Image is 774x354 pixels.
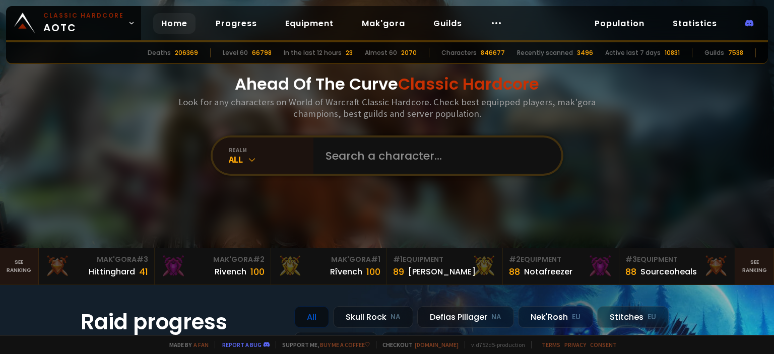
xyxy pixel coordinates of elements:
[564,341,586,348] a: Privacy
[208,13,265,34] a: Progress
[728,48,743,57] div: 7538
[648,312,656,322] small: EU
[271,248,387,285] a: Mak'Gora#1Rîvench100
[465,341,525,348] span: v. d752d5 - production
[89,265,135,278] div: Hittinghard
[252,48,272,57] div: 66798
[735,248,774,285] a: Seeranking
[417,306,514,328] div: Defias Pillager
[137,254,148,264] span: # 3
[39,248,155,285] a: Mak'Gora#3Hittinghard41
[518,306,593,328] div: Nek'Rosh
[577,48,593,57] div: 3496
[704,48,724,57] div: Guilds
[376,341,459,348] span: Checkout
[509,254,521,264] span: # 2
[277,13,342,34] a: Equipment
[81,306,282,338] h1: Raid progress
[320,341,370,348] a: Buy me a coffee
[391,312,401,322] small: NA
[393,254,403,264] span: # 1
[587,13,653,34] a: Population
[294,332,377,353] div: Doomhowl
[175,48,198,57] div: 206369
[45,254,148,265] div: Mak'Gora
[284,48,342,57] div: In the last 12 hours
[229,146,313,154] div: realm
[665,13,725,34] a: Statistics
[161,254,264,265] div: Mak'Gora
[590,341,617,348] a: Consent
[401,48,417,57] div: 2070
[441,48,477,57] div: Characters
[509,254,612,265] div: Equipment
[619,248,735,285] a: #3Equipment88Sourceoheals
[509,265,520,278] div: 88
[503,248,619,285] a: #2Equipment88Notafreezer
[597,306,669,328] div: Stitches
[354,13,413,34] a: Mak'gora
[524,265,572,278] div: Notafreezer
[605,48,661,57] div: Active last 7 days
[174,96,600,119] h3: Look for any characters on World of Warcraft Classic Hardcore. Check best equipped players, mak'g...
[330,265,362,278] div: Rîvench
[333,306,413,328] div: Skull Rock
[319,137,549,174] input: Search a character...
[148,48,171,57] div: Deaths
[640,265,697,278] div: Sourceoheals
[253,254,265,264] span: # 2
[294,306,329,328] div: All
[625,265,636,278] div: 88
[193,341,209,348] a: a fan
[43,11,124,20] small: Classic Hardcore
[366,265,380,278] div: 100
[415,341,459,348] a: [DOMAIN_NAME]
[215,265,246,278] div: Rivench
[276,341,370,348] span: Support me,
[665,48,680,57] div: 10831
[277,254,380,265] div: Mak'Gora
[393,265,404,278] div: 89
[425,13,470,34] a: Guilds
[346,48,353,57] div: 23
[481,48,505,57] div: 846677
[163,341,209,348] span: Made by
[223,48,248,57] div: Level 60
[235,72,539,96] h1: Ahead Of The Curve
[155,248,271,285] a: Mak'Gora#2Rivench100
[572,312,580,322] small: EU
[393,254,496,265] div: Equipment
[222,341,262,348] a: Report a bug
[229,154,313,165] div: All
[625,254,729,265] div: Equipment
[365,48,397,57] div: Almost 60
[371,254,380,264] span: # 1
[153,13,196,34] a: Home
[491,312,501,322] small: NA
[398,73,539,95] span: Classic Hardcore
[408,265,476,278] div: [PERSON_NAME]
[139,265,148,278] div: 41
[250,265,265,278] div: 100
[6,6,141,40] a: Classic HardcoreAOTC
[43,11,124,35] span: AOTC
[387,248,503,285] a: #1Equipment89[PERSON_NAME]
[517,48,573,57] div: Recently scanned
[542,341,560,348] a: Terms
[625,254,637,264] span: # 3
[381,332,464,353] div: Soulseeker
